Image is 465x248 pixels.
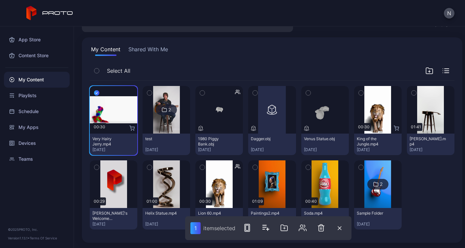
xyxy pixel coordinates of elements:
[301,134,349,155] button: Venus Statue.obj[DATE]
[380,181,382,187] div: 2
[357,136,393,147] div: King of the Jungle.mp4
[251,147,293,152] div: [DATE]
[143,134,190,155] button: test[DATE]
[248,208,296,229] button: Paintings2.mp4[DATE]
[407,134,454,155] button: [PERSON_NAME].mp4[DATE]
[198,211,234,216] div: Lion 60.mp4
[410,136,446,147] div: BillyM Silhouette.mp4
[4,48,70,63] a: Content Store
[4,119,70,135] a: My Apps
[354,208,402,229] button: Sample Folder[DATE]
[90,45,122,56] button: My Content
[195,134,243,155] button: 1980 Piggy Bank.obj[DATE]
[248,134,296,155] button: Dagger.obj[DATE]
[143,208,190,229] button: Helix Statue.mp4[DATE]
[4,72,70,88] a: My Content
[92,136,129,147] div: Very Hairy Jerry.mp4
[444,8,454,19] button: N
[145,222,187,227] div: [DATE]
[30,236,57,240] a: Terms Of Service
[8,236,30,240] span: Version 1.13.1 •
[4,151,70,167] a: Teams
[198,147,240,152] div: [DATE]
[304,147,346,152] div: [DATE]
[357,147,399,152] div: [DATE]
[4,88,70,103] a: Playlists
[251,136,287,142] div: Dagger.obj
[145,136,182,142] div: test
[357,211,393,216] div: Sample Folder
[90,208,137,229] button: [PERSON_NAME]'s Welcome Video.mp4[DATE]
[4,32,70,48] a: App Store
[8,227,66,232] div: © 2025 PROTO, Inc.
[190,222,201,234] div: 1
[304,136,340,142] div: Venus Statue.obj
[357,222,399,227] div: [DATE]
[4,135,70,151] a: Devices
[304,211,340,216] div: Soda.mp4
[4,103,70,119] a: Schedule
[92,211,129,221] div: David's Welcome Video.mp4
[198,136,234,147] div: 1980 Piggy Bank.obj
[92,222,135,227] div: [DATE]
[145,211,182,216] div: Helix Statue.mp4
[92,147,135,152] div: [DATE]
[301,208,349,229] button: Soda.mp4[DATE]
[203,225,235,231] div: item selected
[168,107,171,113] div: 2
[127,45,169,56] button: Shared With Me
[107,67,130,75] span: Select All
[251,211,287,216] div: Paintings2.mp4
[410,147,452,152] div: [DATE]
[90,134,137,155] button: Very Hairy Jerry.mp4[DATE]
[195,208,243,229] button: Lion 60.mp4[DATE]
[145,147,187,152] div: [DATE]
[354,134,402,155] button: King of the Jungle.mp4[DATE]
